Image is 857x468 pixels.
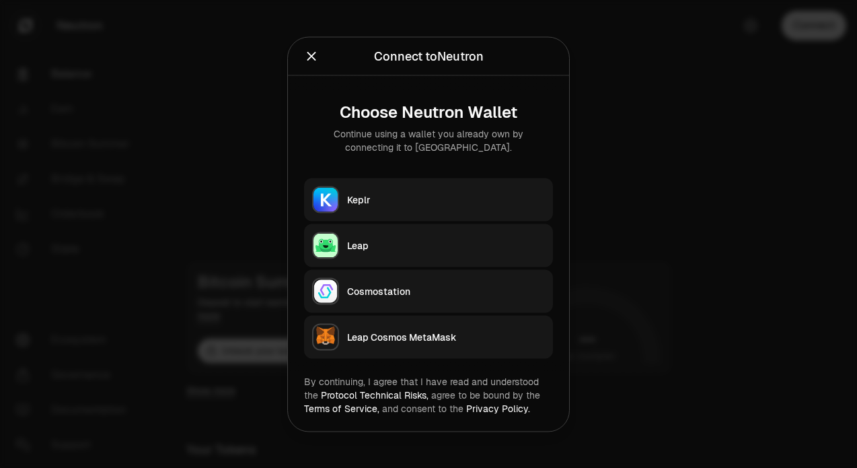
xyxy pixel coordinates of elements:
[304,374,553,415] div: By continuing, I agree that I have read and understood the agree to be bound by the and consent t...
[313,325,338,349] img: Leap Cosmos MetaMask
[315,127,542,154] div: Continue using a wallet you already own by connecting it to [GEOGRAPHIC_DATA].
[374,46,484,65] div: Connect to Neutron
[304,269,553,312] button: CosmostationCosmostation
[321,389,428,401] a: Protocol Technical Risks,
[347,238,545,252] div: Leap
[466,402,530,414] a: Privacy Policy.
[313,279,338,303] img: Cosmostation
[347,193,545,206] div: Keplr
[313,187,338,211] img: Keplr
[304,46,319,65] button: Close
[304,402,379,414] a: Terms of Service,
[304,315,553,358] button: Leap Cosmos MetaMaskLeap Cosmos MetaMask
[313,233,338,257] img: Leap
[304,178,553,221] button: KeplrKeplr
[304,224,553,267] button: LeapLeap
[347,284,545,298] div: Cosmostation
[347,330,545,343] div: Leap Cosmos MetaMask
[315,102,542,121] div: Choose Neutron Wallet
